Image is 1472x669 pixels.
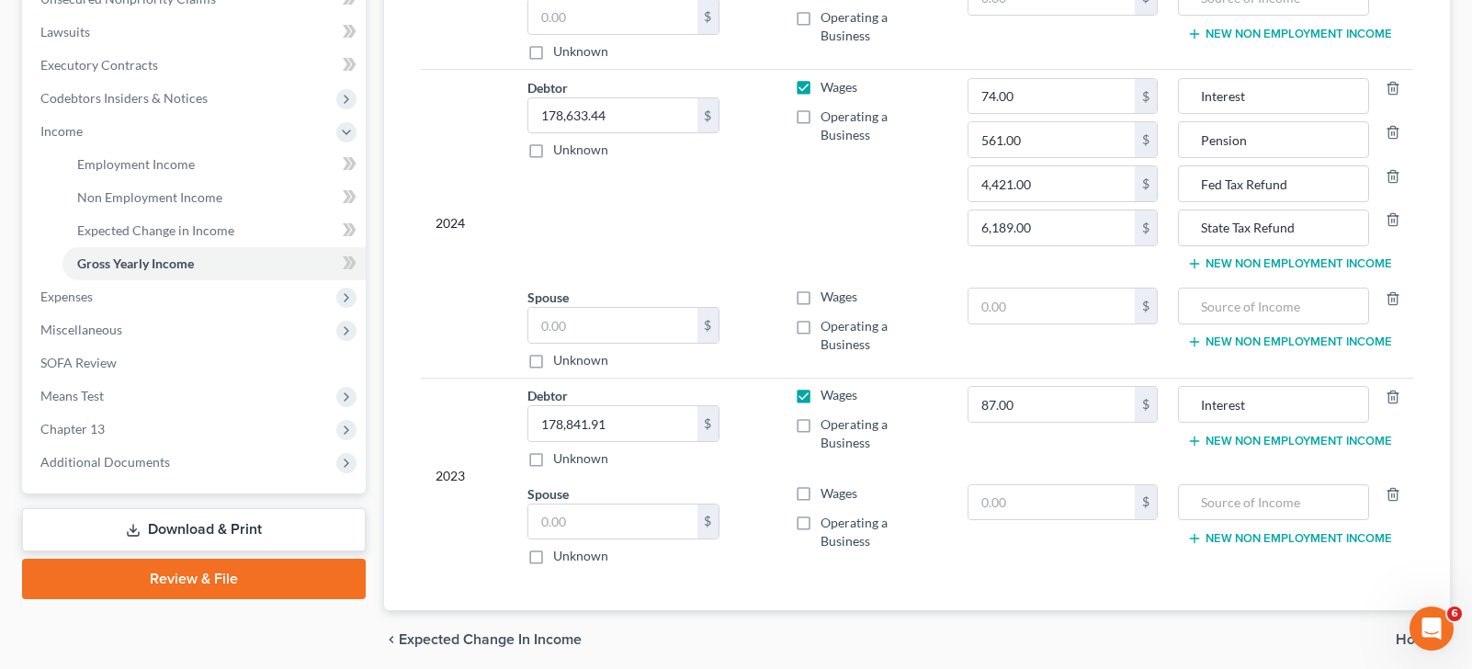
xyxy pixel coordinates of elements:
div: $ [1135,485,1157,520]
a: Lawsuits [26,16,366,49]
div: $ [697,406,719,441]
a: Review & File [22,559,366,599]
label: Spouse [527,288,569,307]
input: Source of Income [1188,289,1359,323]
input: Source of Income [1188,166,1359,201]
span: Lawsuits [40,24,90,40]
span: 6 [1447,607,1462,621]
input: Source of Income [1188,122,1359,157]
span: Income [40,123,83,139]
span: Gross Yearly Income [77,255,194,271]
span: Operating a Business [821,9,888,43]
iframe: Intercom live chat [1410,607,1454,651]
label: Unknown [553,141,608,159]
input: Source of Income [1188,387,1359,422]
i: chevron_left [384,632,399,647]
span: Chapter 13 [40,421,105,437]
input: 0.00 [968,387,1135,422]
label: Unknown [553,449,608,468]
div: $ [1135,387,1157,422]
label: Spouse [527,484,569,504]
span: Wages [821,387,857,403]
span: Miscellaneous [40,322,122,337]
input: 0.00 [528,406,697,441]
div: $ [697,98,719,133]
div: $ [1135,210,1157,245]
input: 0.00 [528,308,697,343]
span: Expenses [40,289,93,304]
input: 0.00 [968,485,1135,520]
label: Unknown [553,351,608,369]
div: $ [1135,122,1157,157]
span: Executory Contracts [40,57,158,73]
input: 0.00 [528,505,697,539]
span: Expected Change in Income [399,632,582,647]
label: Debtor [527,386,568,405]
span: Home [1396,632,1435,647]
input: 0.00 [968,166,1135,201]
div: $ [1135,79,1157,114]
label: Unknown [553,547,608,565]
button: New Non Employment Income [1187,27,1392,41]
label: Debtor [527,78,568,97]
input: 0.00 [968,289,1135,323]
div: 2024 [436,78,498,369]
button: chevron_left Expected Change in Income [384,632,582,647]
button: New Non Employment Income [1187,256,1392,271]
div: $ [1135,166,1157,201]
a: Expected Change in Income [62,214,366,247]
input: 0.00 [968,79,1135,114]
button: New Non Employment Income [1187,434,1392,448]
input: Source of Income [1188,79,1359,114]
span: Operating a Business [821,318,888,352]
span: SOFA Review [40,355,117,370]
a: Employment Income [62,148,366,181]
span: Wages [821,289,857,304]
label: Unknown [553,42,608,61]
div: 2023 [436,386,498,565]
a: Download & Print [22,508,366,551]
button: Home chevron_right [1396,632,1450,647]
span: Operating a Business [821,416,888,450]
span: Wages [821,79,857,95]
input: 0.00 [968,122,1135,157]
span: Operating a Business [821,515,888,549]
a: Executory Contracts [26,49,366,82]
span: Expected Change in Income [77,222,234,238]
div: $ [697,308,719,343]
span: Non Employment Income [77,189,222,205]
span: Wages [821,485,857,501]
span: Employment Income [77,156,195,172]
span: Means Test [40,388,104,403]
input: Source of Income [1188,485,1359,520]
a: Non Employment Income [62,181,366,214]
div: $ [697,505,719,539]
input: Source of Income [1188,210,1359,245]
button: New Non Employment Income [1187,531,1392,546]
input: 0.00 [968,210,1135,245]
span: Additional Documents [40,454,170,470]
div: $ [1135,289,1157,323]
button: New Non Employment Income [1187,334,1392,349]
a: Gross Yearly Income [62,247,366,280]
span: Codebtors Insiders & Notices [40,90,208,106]
input: 0.00 [528,98,697,133]
a: SOFA Review [26,346,366,380]
span: Operating a Business [821,108,888,142]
